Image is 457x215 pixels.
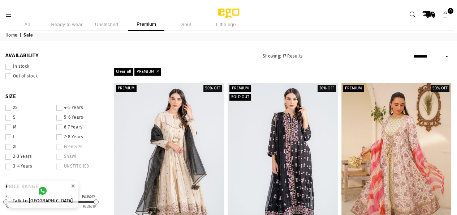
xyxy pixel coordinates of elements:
[263,54,303,59] span: Showing: 17 Results
[406,8,419,21] a: Search
[134,68,161,75] a: PREMIUM
[5,134,52,140] label: L
[5,33,18,38] a: Home
[229,85,251,92] label: PREMIUM
[5,205,12,209] ins: 0
[114,68,133,75] a: Clear all
[343,85,364,92] label: PREMIUM
[5,64,103,69] label: In stock
[318,85,336,92] label: 30% off
[168,18,204,31] li: Soul
[5,52,103,59] span: Availability
[5,183,103,190] span: PRICE RANGE
[128,18,164,31] li: Premium
[49,18,85,31] li: Ready to wear
[5,164,52,169] label: 3-4 Years
[69,180,77,192] button: ×
[2,12,15,17] a: Menu
[9,18,45,31] li: All
[5,154,52,160] label: 2-3 Years
[5,105,52,111] label: XS
[23,33,34,38] span: Sale
[198,7,259,22] img: Ego
[5,115,52,121] label: S
[20,33,22,38] span: |
[5,93,103,100] span: SIZE
[56,134,103,140] label: 7-8 Years
[56,105,103,111] label: 4-5 Years
[5,195,12,198] div: ₨0
[83,205,96,209] ins: 36519
[56,115,103,121] label: 5-6 Years
[231,94,249,99] span: Sold out
[5,144,52,150] label: XL
[82,195,95,198] div: ₨36519
[7,181,78,208] a: Talk to [GEOGRAPHIC_DATA]
[5,73,103,79] label: Out of stock
[208,18,244,31] li: Little ego
[203,85,222,92] label: 50% off
[56,144,103,150] label: Free Size
[116,85,137,92] label: PREMIUM
[439,8,452,21] a: 0
[448,8,453,14] span: 0
[89,18,125,31] li: Unstitched
[56,164,103,169] label: UNSTITCHED
[56,125,103,130] label: 6-7 Years
[56,154,103,160] label: Shawl
[5,125,52,130] label: M
[431,85,449,92] label: 50% off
